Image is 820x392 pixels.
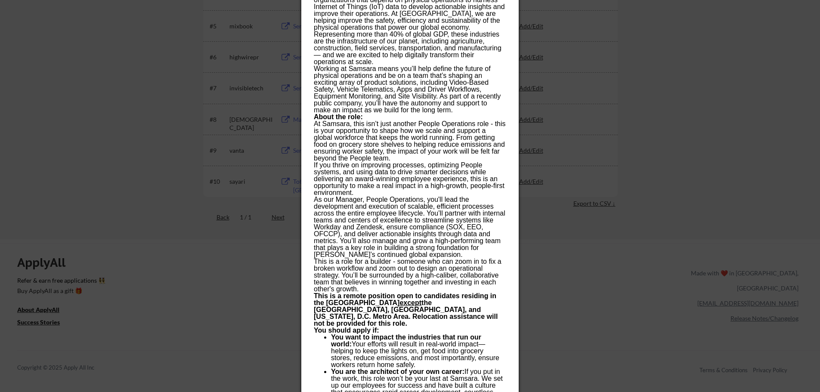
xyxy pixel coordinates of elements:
p: This is a role for a builder - someone who can zoom in to fix a broken workflow and zoom out to d... [314,258,506,293]
p: As our Manager, People Operations, you'll lead the development and execution of scalable, efficie... [314,196,506,258]
li: Your efforts will result in real-world impact—helping to keep the lights on, get food into grocer... [331,334,506,368]
strong: You are the architect of your own career: [331,368,464,375]
p: At Samsara, this isn’t just another People Operations role - this is your opportunity to shape ho... [314,120,506,162]
span: Working at Samsara means you’ll help define the future of physical operations and be on a team th... [314,65,501,114]
p: If you thrive on improving processes, optimizing People systems, and using data to drive smarter ... [314,162,506,196]
strong: You want to impact the industries that run our world: [331,333,481,348]
strong: About the role: [314,113,363,120]
span: except [399,299,421,306]
strong: You should apply if: [314,327,379,334]
strong: This is a remote position open to candidates residing in the [GEOGRAPHIC_DATA] the [GEOGRAPHIC_DA... [314,292,498,327]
